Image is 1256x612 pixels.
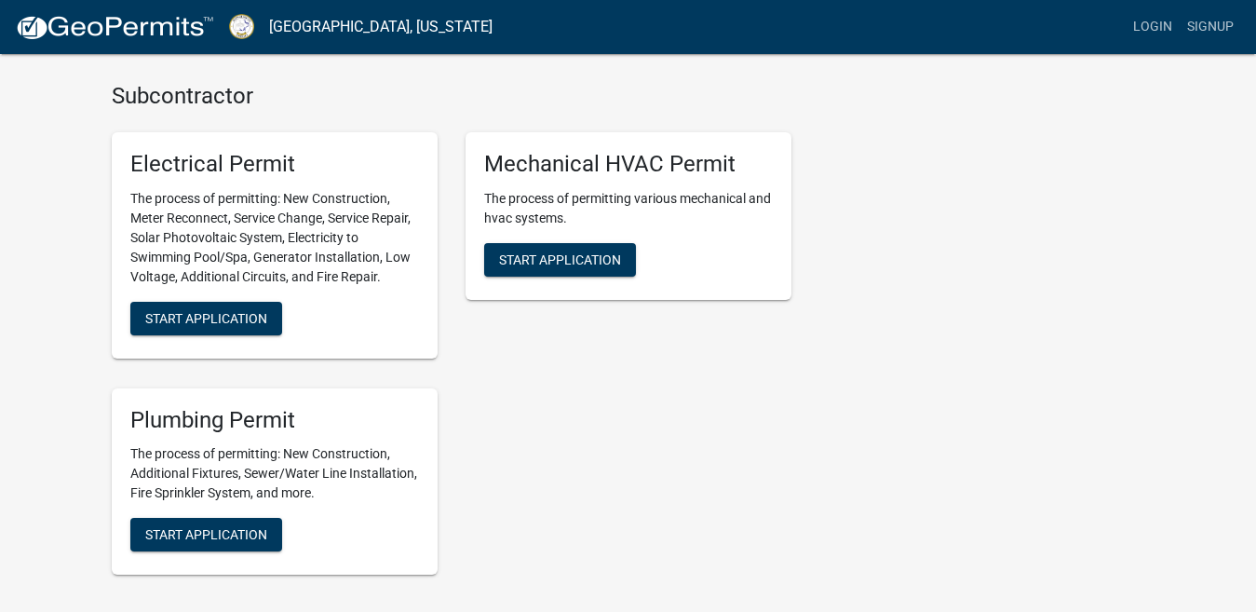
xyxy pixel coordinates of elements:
a: Signup [1180,9,1241,45]
h4: Subcontractor [112,83,791,110]
span: Start Application [145,310,267,325]
p: The process of permitting: New Construction, Additional Fixtures, Sewer/Water Line Installation, ... [130,444,419,503]
a: Login [1126,9,1180,45]
h5: Plumbing Permit [130,407,419,434]
button: Start Application [130,302,282,335]
button: Start Application [484,243,636,277]
button: Start Application [130,518,282,551]
h5: Mechanical HVAC Permit [484,151,773,178]
h5: Electrical Permit [130,151,419,178]
span: Start Application [499,252,621,266]
p: The process of permitting various mechanical and hvac systems. [484,189,773,228]
p: The process of permitting: New Construction, Meter Reconnect, Service Change, Service Repair, Sol... [130,189,419,287]
span: Start Application [145,527,267,542]
a: [GEOGRAPHIC_DATA], [US_STATE] [269,11,493,43]
img: Putnam County, Georgia [229,14,254,39]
